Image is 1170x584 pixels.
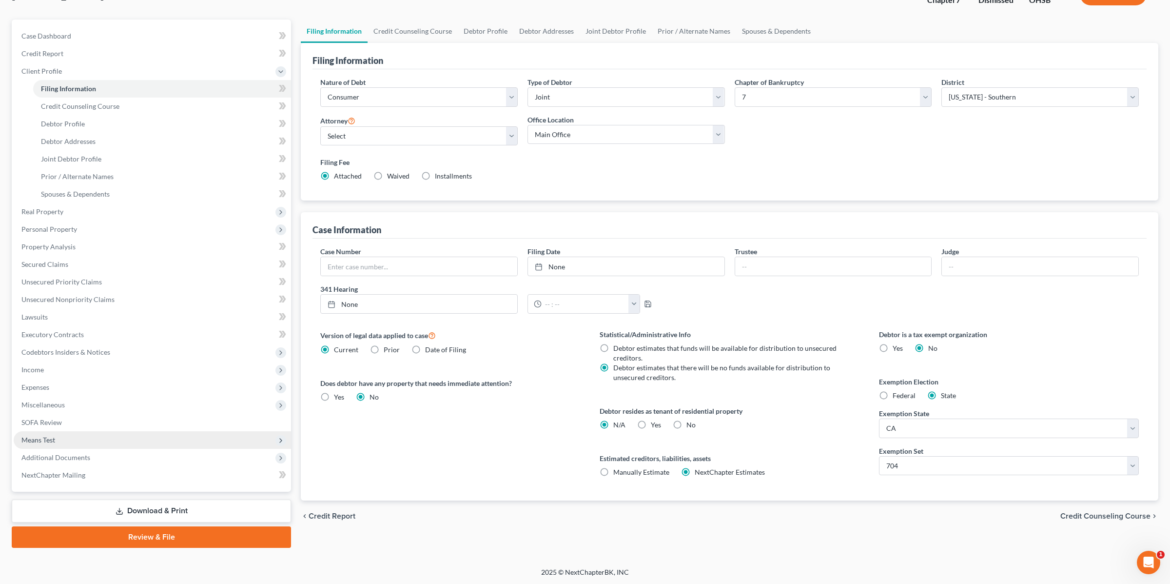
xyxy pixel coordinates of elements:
span: Credit Counseling Course [1060,512,1150,520]
a: Debtor Addresses [33,133,291,150]
span: Personal Property [21,225,77,233]
button: Credit Counseling Course chevron_right [1060,512,1158,520]
a: Spouses & Dependents [33,185,291,203]
span: Attached [334,172,362,180]
span: No [370,393,379,401]
span: NextChapter Mailing [21,471,85,479]
label: Exemption Election [879,377,1139,387]
a: Filing Information [301,20,368,43]
span: No [686,421,696,429]
a: SOFA Review [14,414,291,431]
span: Joint Debtor Profile [41,155,101,163]
span: State [941,391,956,400]
i: chevron_left [301,512,309,520]
a: Debtor Addresses [513,20,580,43]
span: Debtor estimates that funds will be available for distribution to unsecured creditors. [613,344,837,362]
a: Unsecured Nonpriority Claims [14,291,291,308]
a: Property Analysis [14,238,291,256]
input: -- [735,257,932,276]
label: Exemption Set [879,446,923,456]
span: Credit Report [309,512,355,520]
span: Secured Claims [21,260,68,268]
span: Prior / Alternate Names [41,172,114,181]
span: Real Property [21,207,63,216]
span: Means Test [21,436,55,444]
span: 1 [1157,551,1165,559]
span: Credit Counseling Course [41,102,119,110]
div: Filing Information [312,55,383,66]
input: -- : -- [542,295,629,313]
span: Lawsuits [21,313,48,321]
label: Exemption State [879,408,929,419]
span: Waived [387,172,409,180]
span: Additional Documents [21,453,90,462]
label: 341 Hearing [315,284,730,294]
span: N/A [613,421,625,429]
a: Download & Print [12,500,291,523]
label: Does debtor have any property that needs immediate attention? [320,378,580,388]
label: District [941,77,964,87]
a: Unsecured Priority Claims [14,273,291,291]
span: Date of Filing [425,345,466,354]
a: Prior / Alternate Names [652,20,736,43]
label: Version of legal data applied to case [320,329,580,341]
a: Prior / Alternate Names [33,168,291,185]
a: Joint Debtor Profile [33,150,291,168]
span: Installments [435,172,472,180]
label: Judge [941,246,959,257]
a: Credit Counseling Course [33,98,291,115]
span: Client Profile [21,67,62,75]
span: Credit Report [21,49,63,58]
a: Case Dashboard [14,27,291,45]
span: Unsecured Priority Claims [21,278,102,286]
span: Filing Information [41,84,96,93]
input: Enter case number... [321,257,517,276]
span: No [928,344,937,352]
span: Debtor estimates that there will be no funds available for distribution to unsecured creditors. [613,363,830,382]
span: Federal [893,391,916,400]
a: Debtor Profile [458,20,513,43]
a: Joint Debtor Profile [580,20,652,43]
a: Review & File [12,526,291,548]
label: Debtor is a tax exempt organization [879,329,1139,340]
label: Statistical/Administrative Info [600,329,859,340]
span: Yes [651,421,661,429]
label: Filing Fee [320,157,1139,167]
a: Lawsuits [14,308,291,326]
span: Manually Estimate [613,468,669,476]
label: Estimated creditors, liabilities, assets [600,453,859,463]
label: Office Location [527,115,574,125]
i: chevron_right [1150,512,1158,520]
a: NextChapter Mailing [14,466,291,484]
span: Miscellaneous [21,401,65,409]
label: Debtor resides as tenant of residential property [600,406,859,416]
span: Yes [334,393,344,401]
a: Executory Contracts [14,326,291,343]
span: Codebtors Insiders & Notices [21,348,110,356]
span: Debtor Profile [41,120,85,128]
a: Filing Information [33,80,291,98]
label: Chapter of Bankruptcy [735,77,804,87]
a: Secured Claims [14,256,291,273]
span: Property Analysis [21,242,76,251]
a: Credit Counseling Course [368,20,458,43]
span: Expenses [21,383,49,391]
button: chevron_left Credit Report [301,512,355,520]
a: Debtor Profile [33,115,291,133]
label: Nature of Debt [320,77,366,87]
label: Attorney [320,115,355,126]
iframe: Intercom live chat [1137,551,1160,574]
label: Filing Date [527,246,560,257]
a: Credit Report [14,45,291,62]
span: NextChapter Estimates [695,468,765,476]
span: Prior [384,345,400,354]
input: -- [942,257,1138,276]
span: Current [334,345,358,354]
a: None [321,295,517,313]
span: Income [21,365,44,374]
span: Executory Contracts [21,330,84,339]
label: Case Number [320,246,361,257]
label: Type of Debtor [527,77,572,87]
div: Case Information [312,224,381,236]
a: None [528,257,724,276]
